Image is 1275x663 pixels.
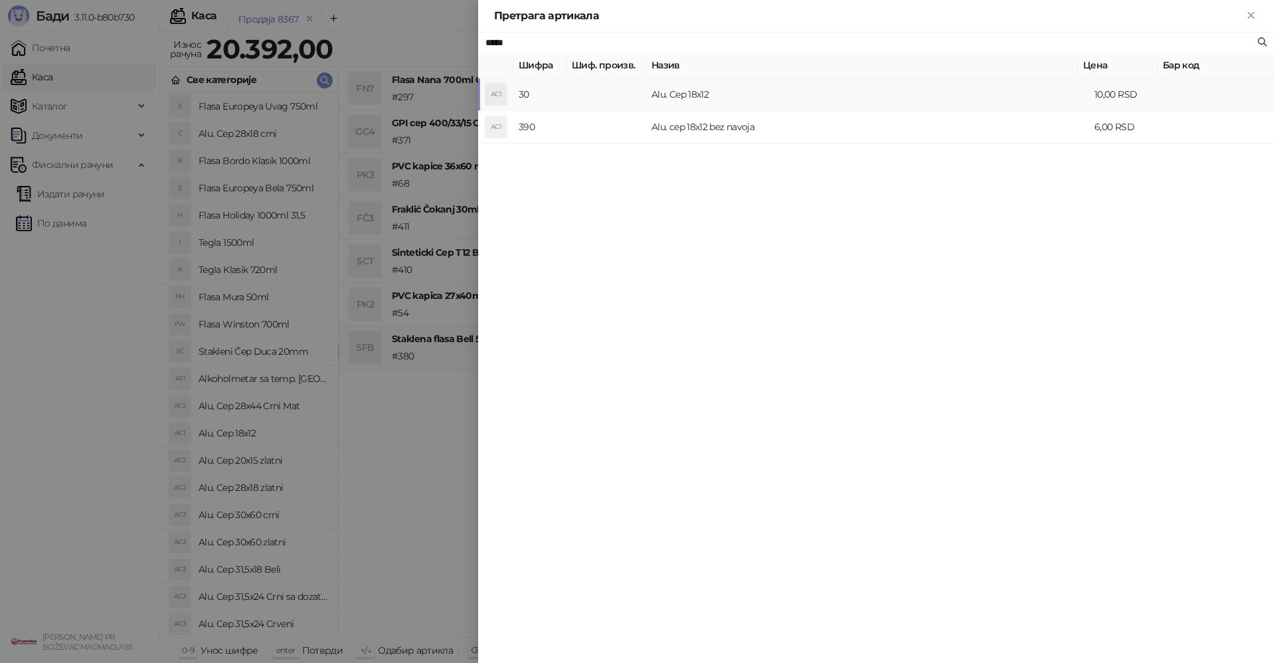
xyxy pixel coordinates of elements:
[513,111,566,143] td: 390
[646,52,1078,78] th: Назив
[646,78,1089,111] td: Alu. Cep 18x12
[513,52,566,78] th: Шифра
[494,8,1243,24] div: Претрага артикала
[485,84,507,105] div: AC1
[566,52,646,78] th: Шиф. произв.
[1089,78,1169,111] td: 10,00 RSD
[513,78,566,111] td: 30
[646,111,1089,143] td: Alu. cep 18x12 bez navoja
[1089,111,1169,143] td: 6,00 RSD
[485,116,507,138] div: AC1
[1243,8,1259,24] button: Close
[1078,52,1157,78] th: Цена
[1157,52,1264,78] th: Бар код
